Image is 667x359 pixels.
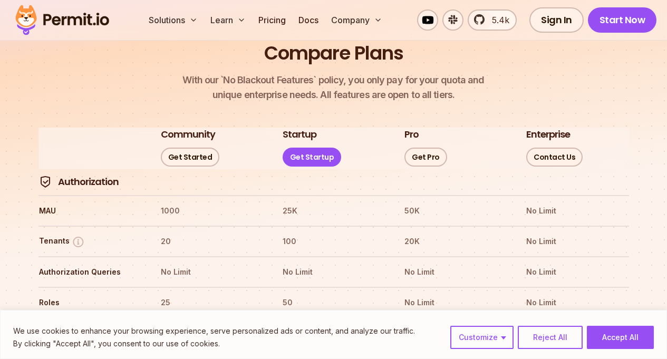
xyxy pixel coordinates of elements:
[526,202,629,219] th: No Limit
[11,2,114,38] img: Permit logo
[404,128,419,141] h3: Pro
[161,128,215,141] h3: Community
[404,202,507,219] th: 50K
[282,294,385,311] th: 50
[58,176,119,189] h4: Authorization
[38,264,141,280] th: Authorization Queries
[587,326,654,349] button: Accept All
[486,14,509,26] span: 5.4k
[160,233,263,250] th: 20
[294,9,323,31] a: Docs
[161,148,220,167] a: Get Started
[264,40,403,66] h2: Compare Plans
[468,9,517,31] a: 5.4k
[38,202,141,219] th: MAU
[526,128,570,141] h3: Enterprise
[283,148,342,167] a: Get Startup
[526,294,629,311] th: No Limit
[182,73,484,102] p: unique enterprise needs. All features are open to all tiers.
[282,264,385,280] th: No Limit
[282,233,385,250] th: 100
[144,9,202,31] button: Solutions
[518,326,583,349] button: Reject All
[160,202,263,219] th: 1000
[206,9,250,31] button: Learn
[282,202,385,219] th: 25K
[13,337,415,350] p: By clicking "Accept All", you consent to our use of cookies.
[526,264,629,280] th: No Limit
[588,7,657,33] a: Start Now
[450,326,514,349] button: Customize
[283,128,316,141] h3: Startup
[13,325,415,337] p: We use cookies to enhance your browsing experience, serve personalized ads or content, and analyz...
[182,73,484,88] span: With our `No Blackout Features` policy, you only pay for your quota and
[404,233,507,250] th: 20K
[38,294,141,311] th: Roles
[526,148,583,167] a: Contact Us
[39,235,85,248] button: Tenants
[526,233,629,250] th: No Limit
[160,294,263,311] th: 25
[404,148,447,167] a: Get Pro
[160,264,263,280] th: No Limit
[404,294,507,311] th: No Limit
[39,176,52,188] img: Authorization
[327,9,386,31] button: Company
[404,264,507,280] th: No Limit
[254,9,290,31] a: Pricing
[529,7,584,33] a: Sign In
